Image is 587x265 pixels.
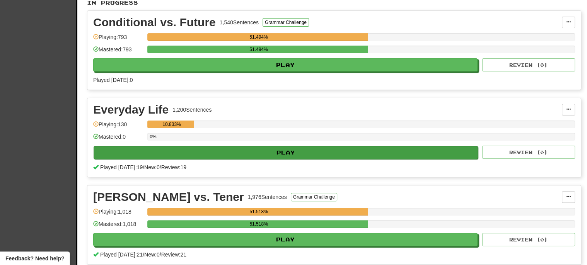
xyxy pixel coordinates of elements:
button: Review (0) [482,58,575,71]
div: 1,976 Sentences [248,193,287,201]
span: Played [DATE]: 0 [93,77,133,83]
div: Mastered: 0 [93,133,143,146]
div: 51.518% [150,220,368,228]
div: 51.494% [150,33,367,41]
button: Review (0) [482,233,575,246]
div: 1,540 Sentences [220,19,259,26]
div: Playing: 130 [93,121,143,133]
button: Play [93,233,478,246]
span: Review: 21 [161,251,186,258]
span: New: 0 [144,251,160,258]
div: Conditional vs. Future [93,17,216,28]
div: 1,200 Sentences [172,106,212,114]
div: Playing: 1,018 [93,208,143,221]
div: Mastered: 793 [93,46,143,58]
span: Played [DATE]: 19 [100,164,143,170]
div: 10.833% [150,121,194,128]
div: [PERSON_NAME] vs. Tener [93,191,244,203]
div: Mastered: 1,018 [93,220,143,233]
span: New: 0 [144,164,160,170]
span: / [160,251,161,258]
button: Grammar Challenge [291,193,337,201]
div: 51.518% [150,208,368,216]
button: Play [94,146,478,159]
button: Review (0) [482,146,575,159]
span: / [143,251,144,258]
span: Review: 19 [161,164,186,170]
button: Play [93,58,478,71]
span: Open feedback widget [5,255,64,262]
span: Played [DATE]: 21 [100,251,143,258]
div: Everyday Life [93,104,169,116]
span: / [160,164,161,170]
div: 51.494% [150,46,367,53]
div: Playing: 793 [93,33,143,46]
span: / [143,164,144,170]
button: Grammar Challenge [263,18,309,27]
